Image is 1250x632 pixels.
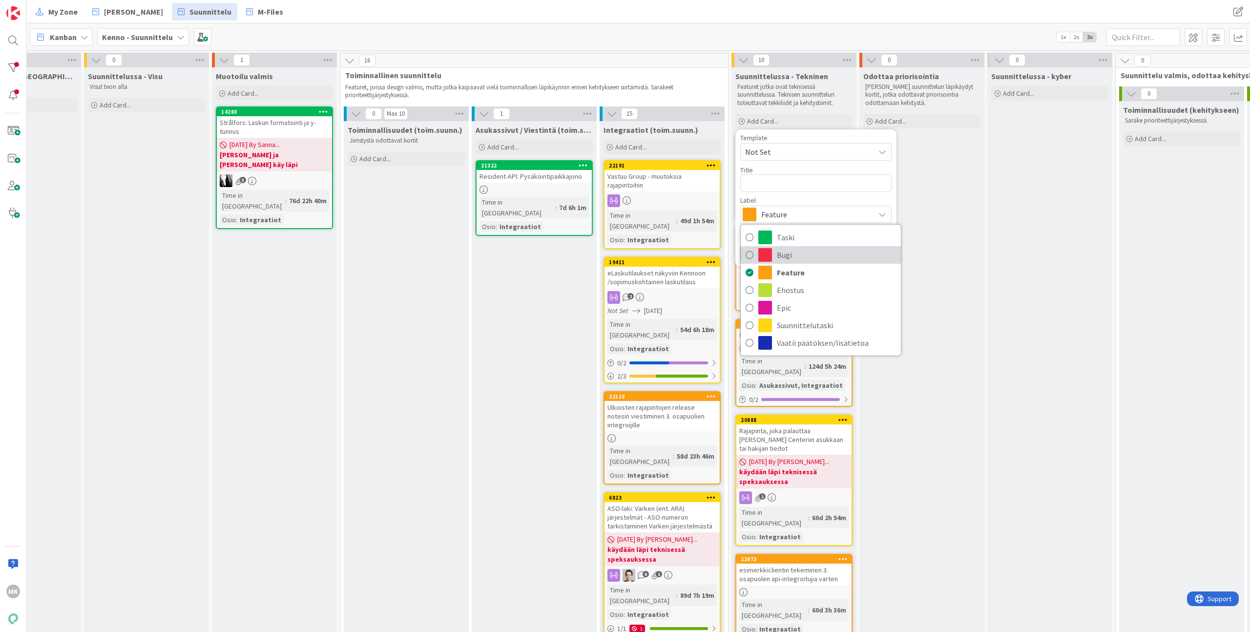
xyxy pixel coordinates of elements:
[777,318,896,333] span: Suunnittelutaski
[736,320,852,329] div: 20840
[496,221,497,232] span: :
[736,424,852,455] div: Rajapinta, joka palauttaa [PERSON_NAME] Centeriin asukkaan tai hakijan tiedot
[189,6,231,18] span: Suunnittelu
[678,215,717,226] div: 49d 1h 54m
[808,512,810,523] span: :
[607,585,676,606] div: Time in [GEOGRAPHIC_DATA]
[623,569,635,582] img: TT
[739,531,755,542] div: Osio
[741,334,901,352] a: Vaatii päätöksen/lisätietoa
[676,215,678,226] span: :
[739,599,808,621] div: Time in [GEOGRAPHIC_DATA]
[863,71,939,81] span: Odottaa priorisointia
[497,221,543,232] div: Integraatiot
[609,393,720,400] div: 22110
[881,54,897,66] span: 0
[741,556,852,563] div: 22073
[345,70,716,80] span: Toiminnallinen suunnittelu
[757,531,803,542] div: Integraatiot
[365,108,382,120] span: 0
[753,54,770,66] span: 10
[607,306,628,315] i: Not Set
[1083,32,1096,42] span: 3x
[810,605,849,615] div: 60d 3h 36m
[604,160,721,249] a: 22191Vastuu Group - muutoksia rajapintoihinTime in [GEOGRAPHIC_DATA]:49d 1h 54mOsio:Integraatiot
[777,265,896,280] span: Feature
[617,358,626,368] span: 0 / 2
[487,143,519,151] span: Add Card...
[736,564,852,585] div: esimerkkiclientin tekeminen 3. osapuolen api-integroitujia varten
[217,174,332,187] div: KV
[1141,88,1157,100] span: 0
[217,107,332,138] div: 14280Strålfors: Laskun formatointi ja y-tunnus
[678,324,717,335] div: 54d 6h 18m
[6,612,20,626] img: avatar
[348,125,462,135] span: Toiminnallisuudet (toim.suunn.)
[1003,89,1034,98] span: Add Card...
[736,416,852,424] div: 20888
[557,202,589,213] div: 7d 6h 1m
[609,162,720,169] div: 22191
[615,143,646,151] span: Add Card...
[621,108,638,120] span: 15
[736,329,852,341] div: Resident-api: saunavuorot
[741,299,901,316] a: Epic
[673,451,674,462] span: :
[991,71,1071,81] span: Suunnittelussa - kyber
[625,609,671,620] div: Integraatiot
[875,117,906,126] span: Add Card...
[625,234,671,245] div: Integraatiot
[757,380,845,391] div: Asukassivut, Integraatiot
[735,71,828,81] span: Suunnittelussa - Tekninen
[216,106,333,229] a: 14280Strålfors: Laskun formatointi ja y-tunnus[DATE] By Sanna...[PERSON_NAME] ja [PERSON_NAME] kä...
[674,451,717,462] div: 58d 23h 46m
[555,202,557,213] span: :
[609,494,720,501] div: 6823
[609,259,720,266] div: 19411
[678,590,717,601] div: 89d 7h 19m
[100,101,131,109] span: Add Card...
[240,177,246,183] span: 3
[735,227,853,311] a: 22381tenant-api: [GEOGRAPHIC_DATA] asuvien linkittäminenTime in [GEOGRAPHIC_DATA]:25d 1h 25mOsio:...
[604,161,720,191] div: 22191Vastuu Group - muutoksia rajapintoihin
[1070,32,1083,42] span: 2x
[1106,28,1180,46] input: Quick Filter...
[607,234,624,245] div: Osio
[387,111,405,116] div: Max 10
[624,343,625,354] span: :
[749,457,829,467] span: [DATE] By [PERSON_NAME]...
[810,512,849,523] div: 60d 2h 54m
[233,54,250,66] span: 1
[607,609,624,620] div: Osio
[607,319,676,340] div: Time in [GEOGRAPHIC_DATA]
[741,229,901,246] a: Taski
[676,590,678,601] span: :
[21,1,44,13] span: Support
[237,214,284,225] div: Integraatiot
[755,531,757,542] span: :
[741,281,901,299] a: Ehostus
[739,272,808,294] div: Time in [GEOGRAPHIC_DATA]
[493,108,510,120] span: 1
[777,248,896,262] span: Bugi
[220,214,236,225] div: Osio
[741,246,901,264] a: Bugi
[604,493,720,532] div: 6823ASO-laki: Varken (ent. ARA) järjestelmät - ASO-numeron tarkistaminen Varken järjestelmästä
[749,395,758,405] span: 0 / 2
[86,3,169,21] a: [PERSON_NAME]
[741,417,852,423] div: 20888
[479,221,496,232] div: Osio
[1134,55,1151,66] span: 0
[345,84,718,100] p: Featuret, joissa design valmis, mutta jotka kaipaavat vielä toiminnallisen läpikäynnin ennen kehi...
[476,160,593,236] a: 21322Resident-API: PysäköintipaikkajonoTime in [GEOGRAPHIC_DATA]:7d 6h 1mOsio:Integraatiot
[604,258,720,288] div: 19411eLaskutilaukset näkyviin Kennoon /sopimuskohtainen laskutilaus
[6,585,20,598] div: MK
[741,316,901,334] a: Suunnittelutaski
[1125,117,1238,125] p: Sarake prioriteettijärjestyksessä.
[735,319,853,407] a: 20840Resident-api: saunavuorotTime in [GEOGRAPHIC_DATA]:124d 5h 24mOsio:Asukassivut, Integraatiot0/2
[643,571,649,577] span: 6
[477,161,592,183] div: 21322Resident-API: Pysäköintipaikkajono
[740,197,756,204] span: Label
[617,534,697,545] span: [DATE] By [PERSON_NAME]...
[739,507,808,528] div: Time in [GEOGRAPHIC_DATA]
